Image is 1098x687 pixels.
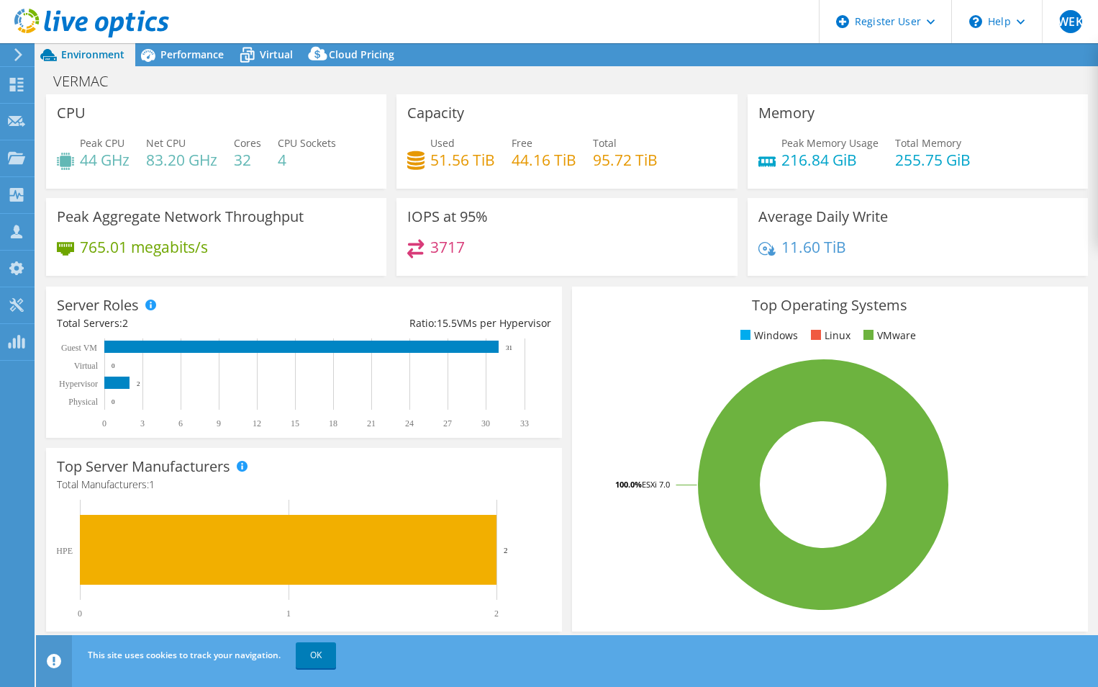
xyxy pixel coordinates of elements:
[583,297,1077,313] h3: Top Operating Systems
[57,105,86,121] h3: CPU
[160,48,224,61] span: Performance
[112,398,115,405] text: 0
[512,136,532,150] span: Free
[642,479,670,490] tspan: ESXi 7.0
[57,297,139,313] h3: Server Roles
[304,315,550,331] div: Ratio: VMs per Hypervisor
[504,546,508,554] text: 2
[137,380,140,387] text: 2
[291,418,299,428] text: 15
[286,609,291,619] text: 1
[149,477,155,491] span: 1
[234,152,261,168] h4: 32
[895,136,961,150] span: Total Memory
[278,152,336,168] h4: 4
[57,315,304,331] div: Total Servers:
[68,397,98,407] text: Physical
[593,152,658,168] h4: 95.72 TiB
[481,418,490,428] text: 30
[296,642,336,668] a: OK
[80,152,130,168] h4: 44 GHz
[253,418,261,428] text: 12
[506,344,512,351] text: 31
[615,479,642,490] tspan: 100.0%
[57,477,551,493] h4: Total Manufacturers:
[520,418,529,428] text: 33
[430,136,455,150] span: Used
[61,48,124,61] span: Environment
[781,152,879,168] h4: 216.84 GiB
[61,343,97,353] text: Guest VM
[278,136,336,150] span: CPU Sockets
[112,362,115,369] text: 0
[88,649,281,661] span: This site uses cookies to track your navigation.
[407,209,488,225] h3: IOPS at 95%
[78,609,82,619] text: 0
[56,546,73,556] text: HPE
[758,209,888,225] h3: Average Daily Write
[367,418,376,428] text: 21
[969,15,982,28] svg: \n
[329,418,337,428] text: 18
[146,136,186,150] span: Net CPU
[1059,10,1082,33] span: WEK
[443,418,452,428] text: 27
[895,152,971,168] h4: 255.75 GiB
[47,73,130,89] h1: VERMAC
[737,328,798,343] li: Windows
[260,48,293,61] span: Virtual
[74,361,99,371] text: Virtual
[430,239,465,255] h4: 3717
[102,418,106,428] text: 0
[329,48,394,61] span: Cloud Pricing
[807,328,850,343] li: Linux
[80,239,208,255] h4: 765.01 megabits/s
[430,152,495,168] h4: 51.56 TiB
[781,239,846,255] h4: 11.60 TiB
[781,136,879,150] span: Peak Memory Usage
[407,105,464,121] h3: Capacity
[59,379,98,389] text: Hypervisor
[512,152,576,168] h4: 44.16 TiB
[57,459,230,475] h3: Top Server Manufacturers
[146,152,217,168] h4: 83.20 GHz
[494,609,499,619] text: 2
[860,328,916,343] li: VMware
[178,418,183,428] text: 6
[405,418,414,428] text: 24
[80,136,124,150] span: Peak CPU
[593,136,617,150] span: Total
[57,209,304,225] h3: Peak Aggregate Network Throughput
[758,105,815,121] h3: Memory
[234,136,261,150] span: Cores
[140,418,145,428] text: 3
[217,418,221,428] text: 9
[437,316,457,330] span: 15.5
[122,316,128,330] span: 2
